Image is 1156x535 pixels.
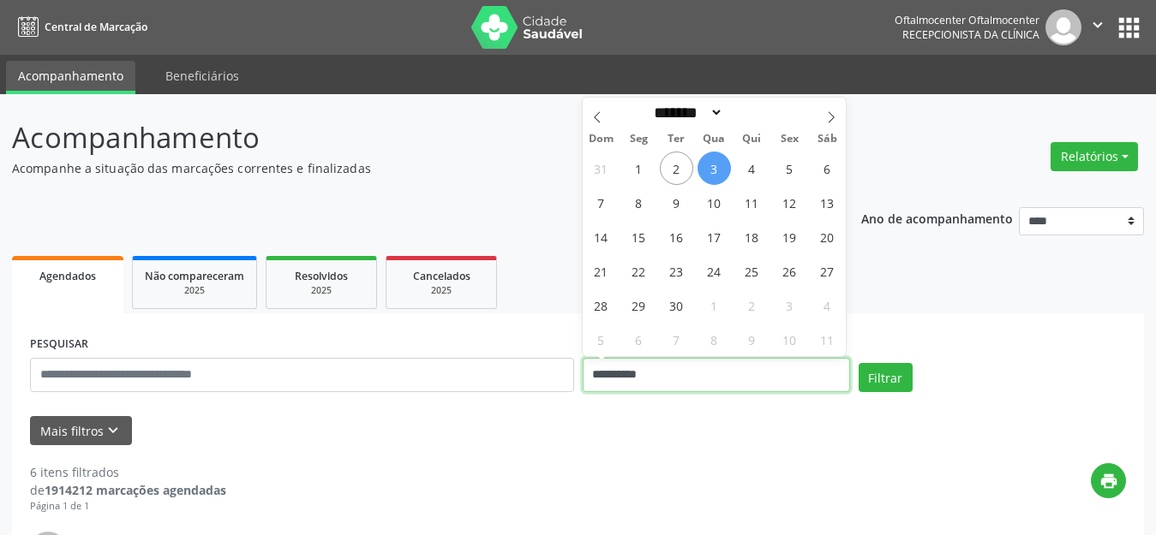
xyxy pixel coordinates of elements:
[770,134,808,145] span: Sex
[6,61,135,94] a: Acompanhamento
[145,284,244,297] div: 2025
[584,288,618,322] span: Setembro 28, 2025
[584,323,618,356] span: Outubro 5, 2025
[698,288,731,322] span: Outubro 1, 2025
[39,269,96,283] span: Agendados
[413,269,470,283] span: Cancelados
[398,284,484,297] div: 2025
[698,254,731,288] span: Setembro 24, 2025
[584,220,618,253] span: Setembro 14, 2025
[773,186,806,219] span: Setembro 12, 2025
[660,254,693,288] span: Setembro 23, 2025
[660,288,693,322] span: Setembro 30, 2025
[811,186,844,219] span: Setembro 13, 2025
[622,152,656,185] span: Setembro 1, 2025
[660,323,693,356] span: Outubro 7, 2025
[104,421,123,440] i: keyboard_arrow_down
[735,152,769,185] span: Setembro 4, 2025
[622,186,656,219] span: Setembro 8, 2025
[30,481,226,499] div: de
[622,220,656,253] span: Setembro 15, 2025
[657,134,695,145] span: Ter
[698,152,731,185] span: Setembro 3, 2025
[735,323,769,356] span: Outubro 9, 2025
[649,104,724,122] select: Month
[660,152,693,185] span: Setembro 2, 2025
[773,254,806,288] span: Setembro 26, 2025
[12,116,805,159] p: Acompanhamento
[773,288,806,322] span: Outubro 3, 2025
[811,254,844,288] span: Setembro 27, 2025
[584,186,618,219] span: Setembro 7, 2025
[622,323,656,356] span: Outubro 6, 2025
[1051,142,1138,171] button: Relatórios
[45,20,147,34] span: Central de Marcação
[735,288,769,322] span: Outubro 2, 2025
[30,331,88,358] label: PESQUISAR
[895,13,1039,27] div: Oftalmocenter Oftalmocenter
[735,254,769,288] span: Setembro 25, 2025
[12,159,805,177] p: Acompanhe a situação das marcações correntes e finalizadas
[698,323,731,356] span: Outubro 8, 2025
[733,134,770,145] span: Qui
[811,152,844,185] span: Setembro 6, 2025
[861,207,1013,229] p: Ano de acompanhamento
[30,463,226,481] div: 6 itens filtrados
[773,323,806,356] span: Outubro 10, 2025
[698,186,731,219] span: Setembro 10, 2025
[30,416,132,446] button: Mais filtroskeyboard_arrow_down
[1081,9,1114,45] button: 
[811,323,844,356] span: Outubro 11, 2025
[584,254,618,288] span: Setembro 21, 2025
[902,27,1039,42] span: Recepcionista da clínica
[695,134,733,145] span: Qua
[584,152,618,185] span: Agosto 31, 2025
[773,152,806,185] span: Setembro 5, 2025
[30,499,226,514] div: Página 1 de 1
[811,288,844,322] span: Outubro 4, 2025
[1114,13,1144,43] button: apps
[773,220,806,253] span: Setembro 19, 2025
[295,269,348,283] span: Resolvidos
[1045,9,1081,45] img: img
[583,134,620,145] span: Dom
[660,220,693,253] span: Setembro 16, 2025
[1088,15,1107,34] i: 
[279,284,364,297] div: 2025
[12,13,147,41] a: Central de Marcação
[1091,463,1126,498] button: print
[859,363,913,392] button: Filtrar
[622,288,656,322] span: Setembro 29, 2025
[811,220,844,253] span: Setembro 20, 2025
[735,186,769,219] span: Setembro 11, 2025
[660,186,693,219] span: Setembro 9, 2025
[153,61,251,91] a: Beneficiários
[1099,472,1118,490] i: print
[622,254,656,288] span: Setembro 22, 2025
[45,482,226,498] strong: 1914212 marcações agendadas
[808,134,846,145] span: Sáb
[723,104,780,122] input: Year
[698,220,731,253] span: Setembro 17, 2025
[735,220,769,253] span: Setembro 18, 2025
[145,269,244,283] span: Não compareceram
[620,134,657,145] span: Seg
